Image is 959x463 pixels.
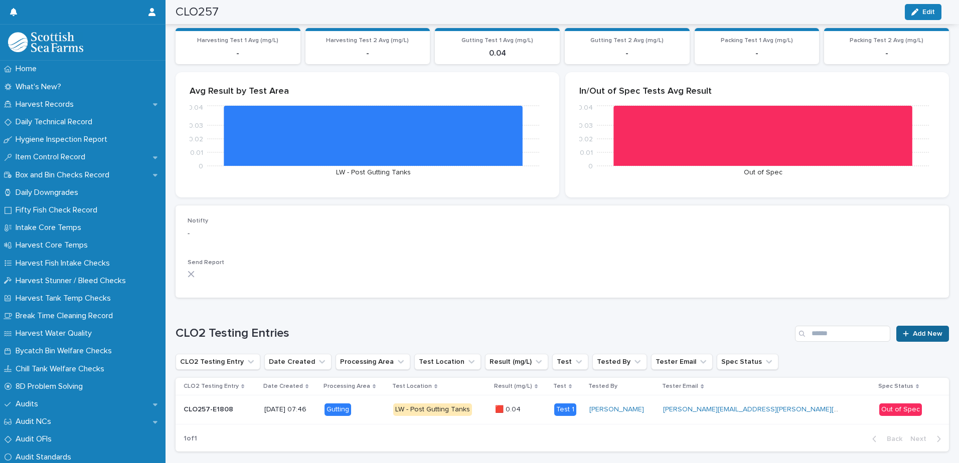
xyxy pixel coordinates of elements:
[913,330,942,337] span: Add New
[578,122,593,129] tspan: 0.03
[263,381,303,392] p: Date Created
[188,228,937,239] p: -
[184,381,239,392] p: CLO2 Testing Entry
[325,403,351,416] div: Gutting
[176,395,949,424] tr: CLO257-E1808CLO257-E1808 [DATE] 07:46GuttingLW - Post Gutting Tanks🟥 0.04🟥 0.04 Test 1[PERSON_NAM...
[12,329,100,338] p: Harvest Water Quality
[588,163,593,170] tspan: 0
[651,354,713,370] button: Tester Email
[701,49,814,58] p: -
[12,434,60,444] p: Audit OFIs
[881,435,902,442] span: Back
[588,381,617,392] p: Tested By
[189,122,203,129] tspan: 0.03
[589,405,644,414] a: [PERSON_NAME]
[12,152,93,162] p: Item Control Record
[311,49,424,58] p: -
[12,311,121,321] p: Break Time Cleaning Record
[879,403,922,416] div: Out of Spec
[12,82,69,92] p: What's New?
[878,381,913,392] p: Spec Status
[552,354,588,370] button: Test
[922,9,935,16] span: Edit
[12,64,45,74] p: Home
[12,100,82,109] p: Harvest Records
[495,403,523,414] p: 🟥 0.04
[578,136,593,143] tspan: 0.02
[830,49,943,58] p: -
[326,38,409,44] span: Harvesting Test 2 Avg (mg/L)
[189,136,203,143] tspan: 0.02
[12,241,96,250] p: Harvest Core Temps
[12,135,115,144] p: Hygiene Inspection Report
[188,218,208,224] span: Notifty
[579,86,935,97] p: In/Out of Spec Tests Avg Result
[795,326,890,342] input: Search
[8,32,83,52] img: mMrefqRFQpe26GRNOUkG
[176,426,205,451] p: 1 of 1
[12,417,59,426] p: Audit NCs
[176,326,791,341] h1: CLO2 Testing Entries
[393,403,472,416] div: LW - Post Gutting Tanks
[494,381,532,392] p: Result (mg/L)
[441,49,554,58] p: 0.04
[850,38,923,44] span: Packing Test 2 Avg (mg/L)
[190,86,545,97] p: Avg Result by Test Area
[264,354,332,370] button: Date Created
[592,354,647,370] button: Tested By
[184,403,235,414] p: CLO257-E1808
[336,169,411,176] text: LW - Post Gutting Tanks
[905,4,941,20] button: Edit
[199,163,203,170] tspan: 0
[12,170,117,180] p: Box and Bin Checks Record
[12,205,105,215] p: Fifty Fish Check Record
[12,276,134,286] p: Harvest Stunner / Bleed Checks
[571,49,684,58] p: -
[414,354,481,370] button: Test Location
[182,49,294,58] p: -
[324,381,370,392] p: Processing Area
[580,149,593,156] tspan: 0.01
[744,169,782,176] text: Out of Spec
[590,38,664,44] span: Gutting Test 2 Avg (mg/L)
[176,5,219,20] h2: CLO257
[176,354,260,370] button: CLO2 Testing Entry
[461,38,533,44] span: Gutting Test 1 Avg (mg/L)
[12,188,86,197] p: Daily Downgrades
[721,38,793,44] span: Packing Test 1 Avg (mg/L)
[864,434,906,443] button: Back
[12,452,79,462] p: Audit Standards
[197,38,278,44] span: Harvesting Test 1 Avg (mg/L)
[336,354,410,370] button: Processing Area
[12,294,119,303] p: Harvest Tank Temp Checks
[717,354,778,370] button: Spec Status
[12,399,46,409] p: Audits
[12,259,118,268] p: Harvest Fish Intake Checks
[188,260,224,266] span: Send Report
[392,381,432,392] p: Test Location
[190,149,203,156] tspan: 0.01
[896,326,949,342] a: Add New
[264,405,316,414] p: [DATE] 07:46
[910,435,932,442] span: Next
[906,434,949,443] button: Next
[663,406,886,413] a: [PERSON_NAME][EMAIL_ADDRESS][PERSON_NAME][DOMAIN_NAME]
[485,354,548,370] button: Result (mg/L)
[12,346,120,356] p: Bycatch Bin Welfare Checks
[12,223,89,233] p: Intake Core Temps
[554,403,576,416] div: Test 1
[12,364,112,374] p: Chill Tank Welfare Checks
[662,381,698,392] p: Tester Email
[578,104,593,111] tspan: 0.04
[188,104,203,111] tspan: 0.04
[553,381,566,392] p: Test
[12,382,91,391] p: 8D Problem Solving
[12,117,100,127] p: Daily Technical Record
